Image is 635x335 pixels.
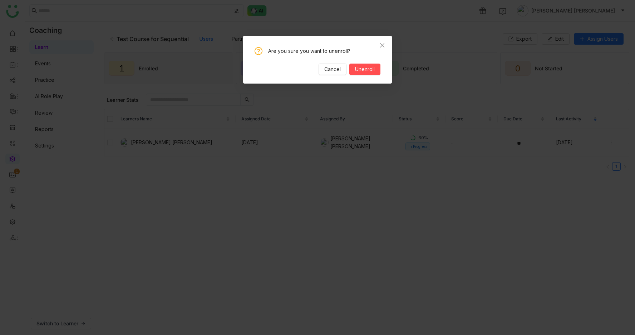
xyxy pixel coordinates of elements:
[319,64,346,75] button: Cancel
[324,65,341,73] span: Cancel
[373,36,392,55] button: Close
[355,65,375,73] span: Unenroll
[349,64,380,75] button: Unenroll
[268,47,380,55] div: Are you sure you want to unenroll?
